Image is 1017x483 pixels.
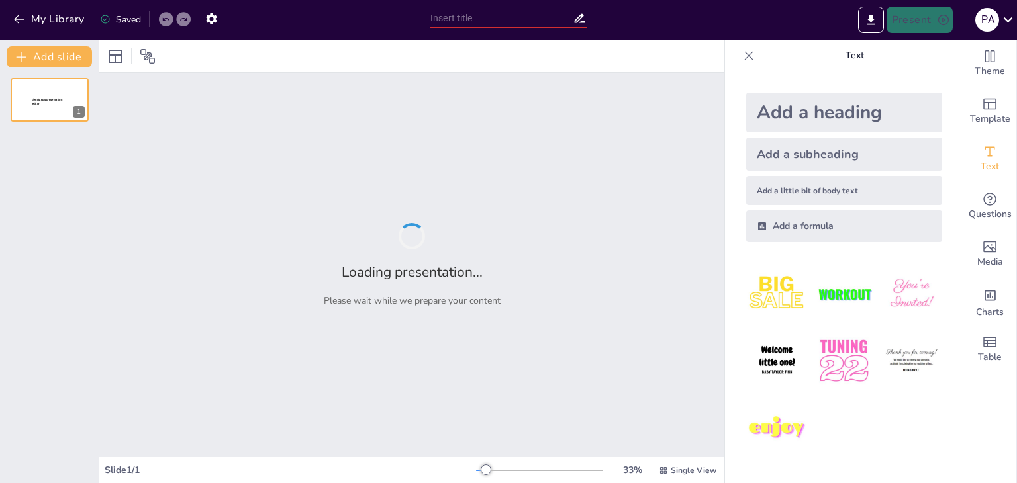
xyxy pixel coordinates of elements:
div: Get real-time input from your audience [963,183,1016,230]
button: My Library [10,9,90,30]
span: Text [981,159,999,174]
span: Questions [969,207,1012,222]
span: Sendsteps presentation editor [32,98,62,105]
div: Layout [105,46,126,67]
span: Charts [976,305,1004,320]
img: 1.jpeg [746,263,808,325]
div: Saved [100,13,141,26]
span: Template [970,112,1010,126]
span: Table [978,350,1002,365]
div: Add text boxes [963,135,1016,183]
img: 4.jpeg [746,330,808,392]
span: Theme [975,64,1005,79]
div: 33 % [616,464,648,476]
div: 1 [11,78,89,122]
div: Add a heading [746,93,942,132]
div: Add a subheading [746,138,942,171]
img: 6.jpeg [881,330,942,392]
div: Add charts and graphs [963,278,1016,326]
div: Slide 1 / 1 [105,464,476,476]
button: Present [887,7,953,33]
div: Add images, graphics, shapes or video [963,230,1016,278]
h2: Loading presentation... [342,263,483,281]
button: Export to PowerPoint [858,7,884,33]
div: Change the overall theme [963,40,1016,87]
button: P A [975,7,999,33]
img: 5.jpeg [813,330,875,392]
span: Position [140,48,156,64]
div: Add ready made slides [963,87,1016,135]
div: Add a formula [746,210,942,242]
div: P A [975,8,999,32]
div: Add a table [963,326,1016,373]
div: Add a little bit of body text [746,176,942,205]
button: Add slide [7,46,92,67]
span: Single View [671,465,716,476]
p: Text [759,40,950,71]
span: Media [977,255,1003,269]
div: 1 [73,106,85,118]
img: 2.jpeg [813,263,875,325]
img: 3.jpeg [881,263,942,325]
p: Please wait while we prepare your content [324,294,501,307]
input: Insert title [430,9,573,28]
img: 7.jpeg [746,398,808,459]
